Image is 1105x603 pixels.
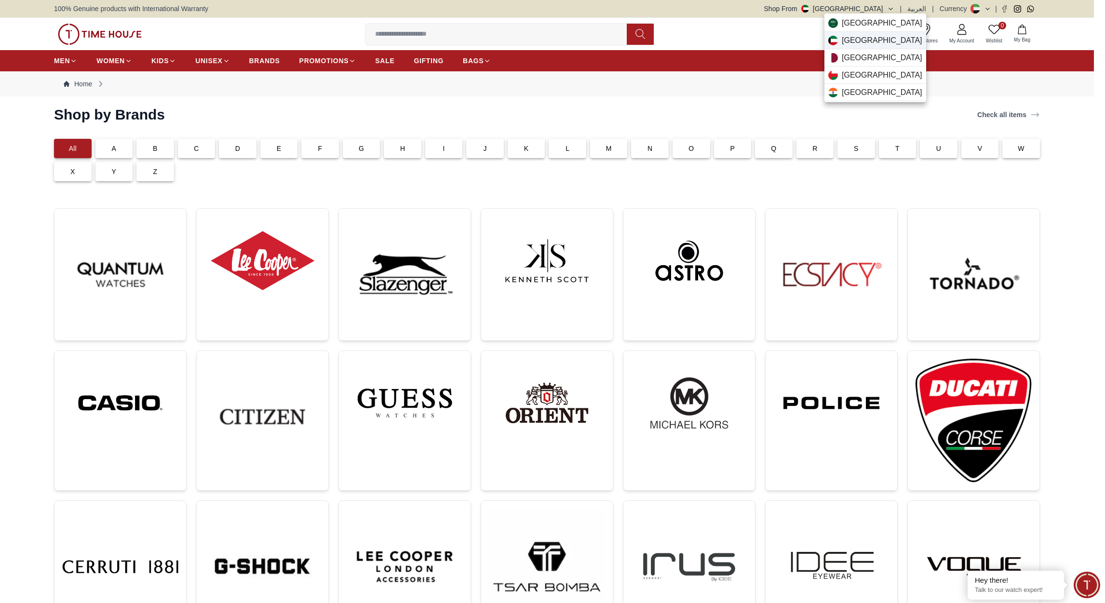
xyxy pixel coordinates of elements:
[842,17,922,29] span: [GEOGRAPHIC_DATA]
[828,70,838,80] img: Oman
[975,576,1057,585] div: Hey there!
[828,18,838,28] img: Saudi Arabia
[975,586,1057,594] p: Talk to our watch expert!
[828,53,838,63] img: Qatar
[842,69,922,81] span: [GEOGRAPHIC_DATA]
[1074,572,1100,598] div: Chat Widget
[842,52,922,64] span: [GEOGRAPHIC_DATA]
[828,36,838,45] img: Kuwait
[842,35,922,46] span: [GEOGRAPHIC_DATA]
[828,88,838,97] img: India
[842,87,922,98] span: [GEOGRAPHIC_DATA]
